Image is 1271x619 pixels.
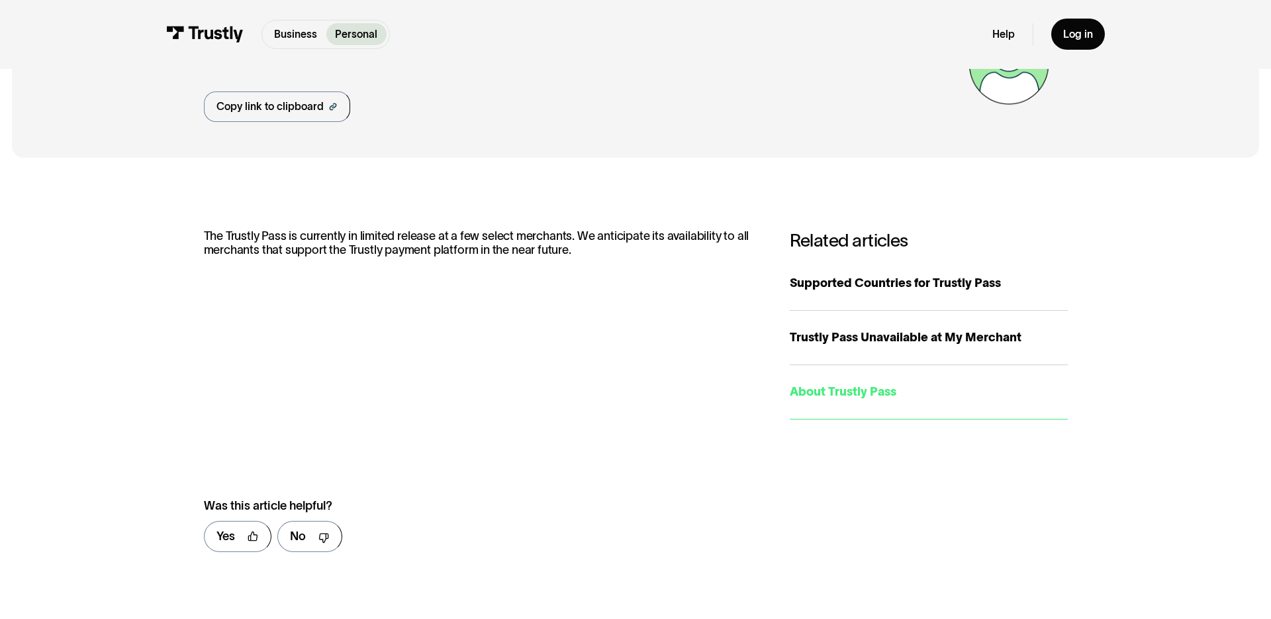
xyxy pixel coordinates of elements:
[1063,28,1093,41] div: Log in
[790,329,1068,347] div: Trustly Pass Unavailable at My Merchant
[992,28,1015,41] a: Help
[790,383,1068,401] div: About Trustly Pass
[335,27,377,42] p: Personal
[326,23,387,45] a: Personal
[790,365,1068,420] a: About Trustly Pass
[204,497,728,515] div: Was this article helpful?
[216,528,235,545] div: Yes
[274,27,317,42] p: Business
[790,311,1068,365] a: Trustly Pass Unavailable at My Merchant
[790,274,1068,292] div: Supported Countries for Trustly Pass
[204,91,350,122] a: Copy link to clipboard
[290,528,306,545] div: No
[204,229,760,258] p: The Trustly Pass is currently in limited release at a few select merchants. We anticipate its ava...
[790,256,1068,311] a: Supported Countries for Trustly Pass
[204,521,271,552] a: Yes
[277,521,342,552] a: No
[790,229,1068,251] h3: Related articles
[216,99,324,115] div: Copy link to clipboard
[265,23,326,45] a: Business
[1051,19,1105,50] a: Log in
[166,26,244,42] img: Trustly Logo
